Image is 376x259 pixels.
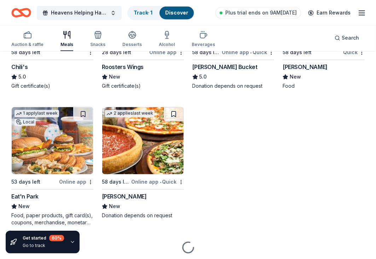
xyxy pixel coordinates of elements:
div: 58 days left [11,48,40,57]
span: New [109,202,120,211]
div: Donation depends on request [102,212,184,219]
button: Snacks [90,28,105,51]
div: Beverages [192,42,215,47]
div: Eat'n Park [11,192,39,201]
a: Plus trial ends on 9AM[DATE] [215,7,301,18]
div: Auction & raffle [11,42,44,47]
div: [PERSON_NAME] [283,63,328,71]
div: Online app [150,48,184,57]
div: Donation depends on request [192,82,274,90]
div: 58 days left [102,178,130,186]
a: Track· 1 [134,10,152,16]
div: Get started [23,235,64,241]
div: Alcohol [159,42,175,47]
div: Food, paper products, gift card(s), coupons, merchandise, monetary donations [11,212,93,226]
span: Search [342,34,359,42]
span: New [18,202,30,211]
span: 5.0 [199,73,207,81]
div: Snacks [90,42,105,47]
span: 5.0 [18,73,26,81]
div: Quick [343,48,365,57]
div: [PERSON_NAME] Bucket [192,63,258,71]
button: Meals [60,28,73,51]
a: Image for Eat'n Park1 applylast weekLocal53 days leftOnline appEat'n ParkNewFood, paper products,... [11,107,93,226]
a: Home [11,4,31,21]
div: Desserts [122,42,142,47]
a: Earn Rewards [304,6,355,19]
span: • [250,50,251,55]
button: Auction & raffle [11,28,44,51]
div: 2 applies last week [105,110,155,117]
span: Heavens Helping Hands Fundraiser [51,8,108,17]
button: Search [329,31,365,45]
div: 28 days left [102,48,131,57]
div: Gift certificate(s) [102,82,184,90]
a: Image for Giordano's2 applieslast week58 days leftOnline app•Quick[PERSON_NAME]NewDonation depend... [102,107,184,219]
div: Roosters Wings [102,63,144,71]
div: Online app Quick [222,48,274,57]
img: Image for Giordano's [102,107,184,174]
div: Chili's [11,63,28,71]
div: 60 % [49,235,64,241]
div: 58 days left [283,48,312,57]
div: 1 apply last week [15,110,59,117]
img: Image for Eat'n Park [12,107,93,174]
button: Beverages [192,28,215,51]
div: Local [15,119,36,126]
span: New [109,73,120,81]
div: [PERSON_NAME] [102,192,147,201]
span: Plus trial ends on 9AM[DATE] [225,8,297,17]
div: 53 days left [11,178,40,186]
button: Heavens Helping Hands Fundraiser [37,6,122,20]
div: Online app Quick [132,177,184,186]
div: Go to track [23,243,64,248]
button: Track· 1Discover [127,6,195,20]
div: Food [283,82,365,90]
button: Desserts [122,28,142,51]
div: Online app [59,177,93,186]
div: Meals [60,42,73,47]
span: • [160,179,161,185]
a: Discover [165,10,188,16]
span: New [290,73,301,81]
div: Gift certificate(s) [11,82,93,90]
div: 58 days left [192,48,221,57]
button: Alcohol [159,28,175,51]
